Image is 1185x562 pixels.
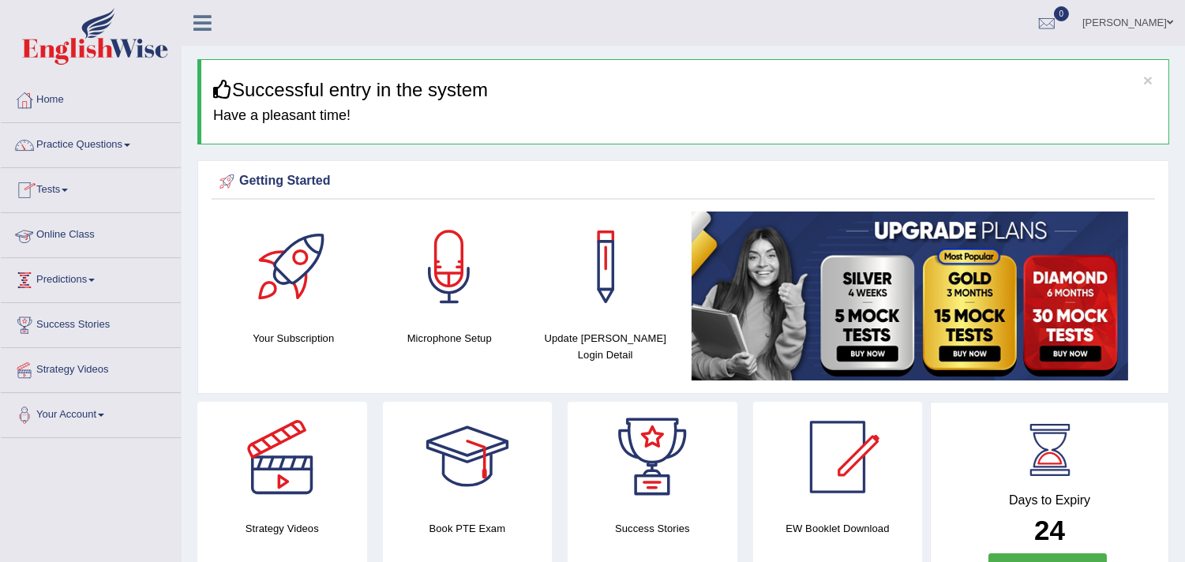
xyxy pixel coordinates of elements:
[1,303,181,343] a: Success Stories
[383,520,553,537] h4: Book PTE Exam
[1,168,181,208] a: Tests
[1,123,181,163] a: Practice Questions
[535,330,676,363] h4: Update [PERSON_NAME] Login Detail
[1034,515,1065,545] b: 24
[1,78,181,118] a: Home
[213,80,1157,100] h3: Successful entry in the system
[948,493,1151,508] h4: Days to Expiry
[223,330,364,347] h4: Your Subscription
[1054,6,1070,21] span: 0
[380,330,520,347] h4: Microphone Setup
[1,258,181,298] a: Predictions
[1,213,181,253] a: Online Class
[213,108,1157,124] h4: Have a pleasant time!
[753,520,923,537] h4: EW Booklet Download
[1,393,181,433] a: Your Account
[1,348,181,388] a: Strategy Videos
[1143,72,1153,88] button: ×
[692,212,1128,380] img: small5.jpg
[216,170,1151,193] div: Getting Started
[568,520,737,537] h4: Success Stories
[197,520,367,537] h4: Strategy Videos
